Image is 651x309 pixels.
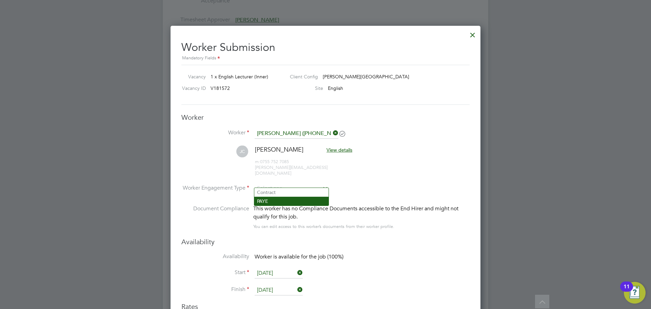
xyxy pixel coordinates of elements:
[327,147,352,153] span: View details
[181,55,470,62] div: Mandatory Fields
[255,268,303,278] input: Select one
[179,74,206,80] label: Vacancy
[255,159,260,165] span: m:
[255,253,343,260] span: Worker is available for the job (100%)
[253,205,470,221] div: This worker has no Compliance Documents accessible to the End Hirer and might not qualify for thi...
[624,282,646,304] button: Open Resource Center, 11 new notifications
[323,74,409,80] span: [PERSON_NAME][GEOGRAPHIC_DATA]
[624,287,630,295] div: 11
[181,269,249,276] label: Start
[255,129,338,139] input: Search for...
[284,85,323,91] label: Site
[328,85,343,91] span: English
[255,165,328,176] span: [PERSON_NAME][EMAIL_ADDRESS][DOMAIN_NAME]
[181,253,249,260] label: Availability
[211,74,268,80] span: 1 x English Lecturer (Inner)
[181,237,470,246] h3: Availability
[211,85,230,91] span: V181572
[254,197,329,206] li: PAYE
[253,223,394,231] div: You can edit access to this worker’s documents from their worker profile.
[284,74,318,80] label: Client Config
[181,286,249,293] label: Finish
[255,184,328,194] input: Select one
[181,129,249,136] label: Worker
[236,146,248,157] span: JC
[181,185,249,192] label: Worker Engagement Type
[181,205,249,229] label: Document Compliance
[255,146,303,153] span: [PERSON_NAME]
[254,188,329,197] li: Contract
[255,285,303,295] input: Select one
[181,113,470,122] h3: Worker
[179,85,206,91] label: Vacancy ID
[181,35,470,62] h2: Worker Submission
[255,159,289,165] span: 0755 752 7085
